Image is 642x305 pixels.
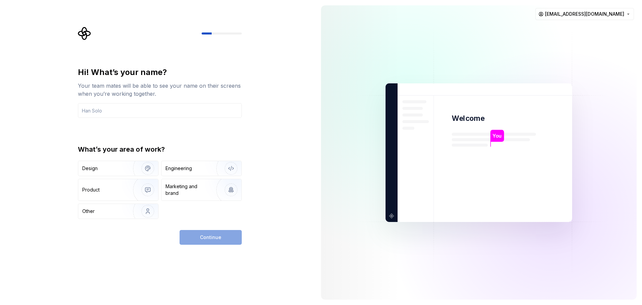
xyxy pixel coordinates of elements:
button: [EMAIL_ADDRESS][DOMAIN_NAME] [535,8,634,20]
div: Engineering [166,165,192,172]
p: You [493,132,502,139]
div: Your team mates will be able to see your name on their screens when you’re working together. [78,82,242,98]
div: What’s your area of work? [78,145,242,154]
input: Han Solo [78,103,242,118]
span: [EMAIL_ADDRESS][DOMAIN_NAME] [545,11,624,17]
svg: Supernova Logo [78,27,91,40]
div: Product [82,186,100,193]
p: Welcome [452,113,485,123]
div: Design [82,165,98,172]
div: Marketing and brand [166,183,211,197]
div: Other [82,208,95,215]
div: Hi! What’s your name? [78,67,242,78]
